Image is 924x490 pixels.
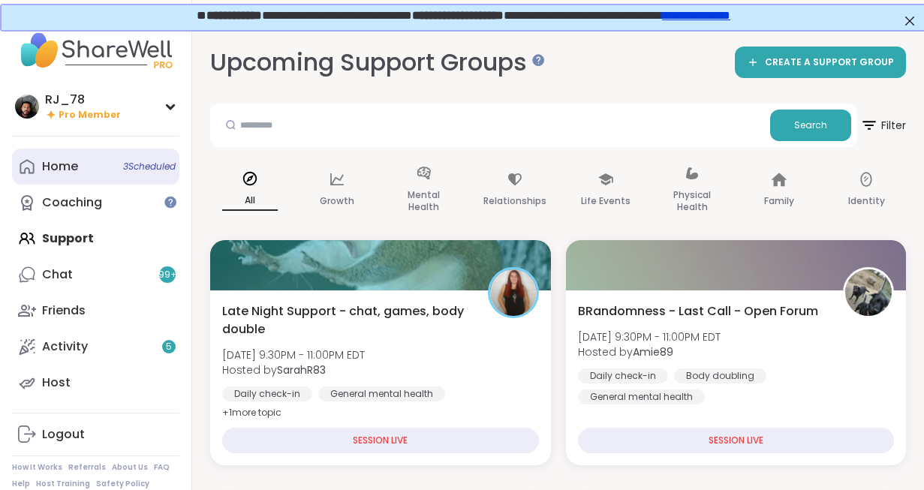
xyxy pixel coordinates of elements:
[222,428,539,453] div: SESSION LIVE
[12,24,179,77] img: ShareWell Nav Logo
[42,338,88,355] div: Activity
[578,368,668,383] div: Daily check-in
[12,416,179,452] a: Logout
[222,362,365,377] span: Hosted by
[735,47,906,78] a: CREATE A SUPPORT GROUP
[848,192,885,210] p: Identity
[12,293,179,329] a: Friends
[210,46,539,80] h2: Upcoming Support Groups
[222,347,365,362] span: [DATE] 9:30PM - 11:00PM EDT
[123,161,176,173] span: 3 Scheduled
[12,185,179,221] a: Coaching
[532,54,544,66] iframe: Spotlight
[12,479,30,489] a: Help
[12,365,179,401] a: Host
[42,374,71,391] div: Host
[320,192,354,210] p: Growth
[222,302,471,338] span: Late Night Support - chat, games, body double
[578,344,721,359] span: Hosted by
[222,191,278,211] p: All
[664,186,720,216] p: Physical Health
[59,109,121,122] span: Pro Member
[794,119,827,132] span: Search
[42,426,85,443] div: Logout
[674,368,766,383] div: Body doubling
[483,192,546,210] p: Relationships
[860,107,906,143] span: Filter
[166,341,172,353] span: 5
[396,186,452,216] p: Mental Health
[45,92,121,108] div: RJ_78
[277,362,326,377] b: SarahR83
[42,194,102,211] div: Coaching
[765,56,894,69] span: CREATE A SUPPORT GROUP
[12,329,179,365] a: Activity5
[15,95,39,119] img: RJ_78
[318,386,445,401] div: General mental health
[222,386,312,401] div: Daily check-in
[633,344,673,359] b: Amie89
[770,110,851,141] button: Search
[578,329,721,344] span: [DATE] 9:30PM - 11:00PM EDT
[12,149,179,185] a: Home3Scheduled
[154,462,170,473] a: FAQ
[112,462,148,473] a: About Us
[490,269,537,316] img: SarahR83
[860,104,906,147] button: Filter
[578,389,705,404] div: General mental health
[581,192,631,210] p: Life Events
[12,257,179,293] a: Chat99+
[578,302,818,320] span: BRandomness - Last Call - Open Forum
[164,196,176,208] iframe: Spotlight
[42,158,78,175] div: Home
[42,302,86,319] div: Friends
[96,479,149,489] a: Safety Policy
[158,269,177,281] span: 99 +
[764,192,794,210] p: Family
[845,269,892,316] img: Amie89
[68,462,106,473] a: Referrals
[42,266,73,283] div: Chat
[12,462,62,473] a: How It Works
[578,428,895,453] div: SESSION LIVE
[36,479,90,489] a: Host Training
